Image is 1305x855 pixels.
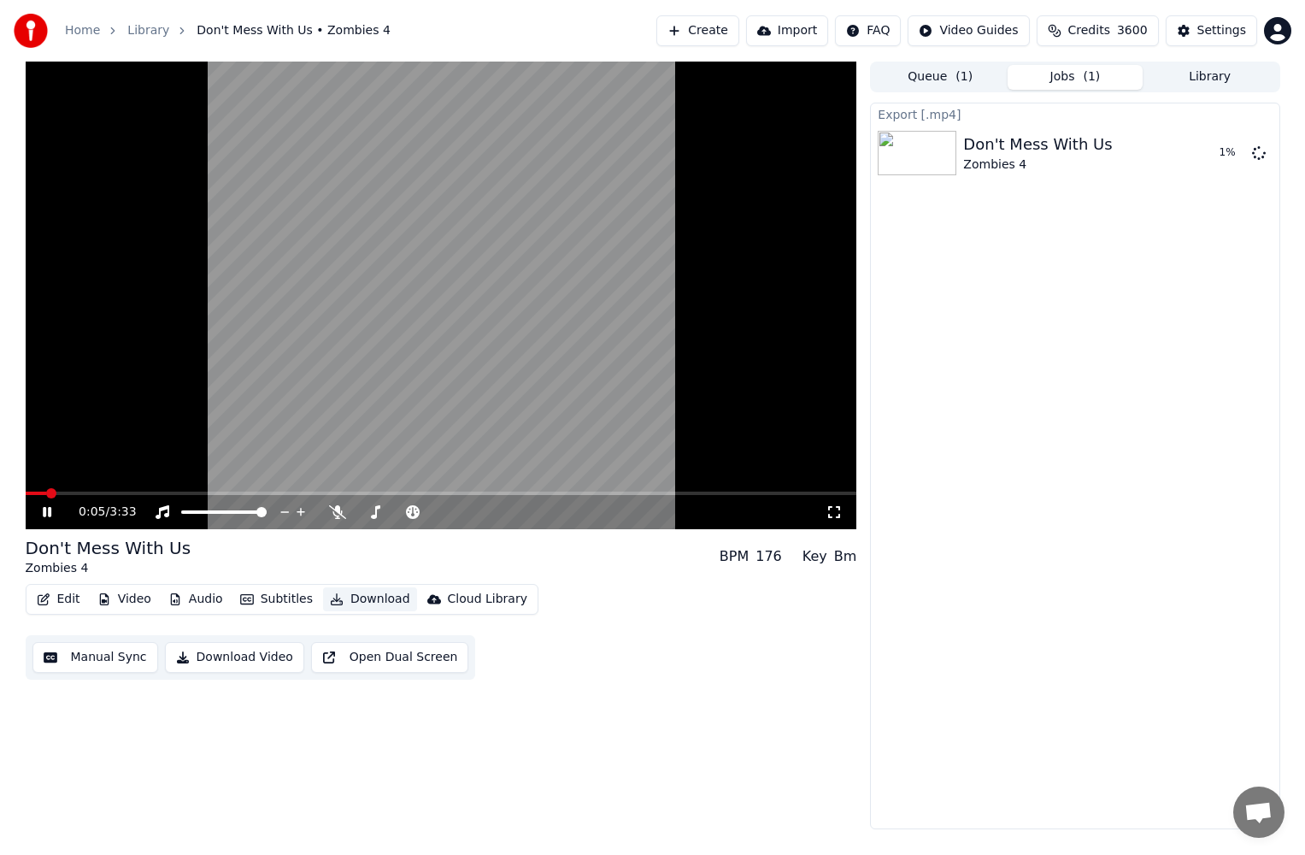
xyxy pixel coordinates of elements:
[1166,15,1257,46] button: Settings
[162,587,230,611] button: Audio
[14,14,48,48] img: youka
[1220,146,1245,160] div: 1 %
[65,22,391,39] nav: breadcrumb
[835,15,901,46] button: FAQ
[65,22,100,39] a: Home
[79,504,105,521] span: 0:05
[1037,15,1159,46] button: Credits3600
[165,642,304,673] button: Download Video
[656,15,739,46] button: Create
[233,587,320,611] button: Subtitles
[834,546,857,567] div: Bm
[755,546,782,567] div: 176
[127,22,169,39] a: Library
[1008,65,1143,90] button: Jobs
[908,15,1029,46] button: Video Guides
[1197,22,1246,39] div: Settings
[30,587,87,611] button: Edit
[802,546,827,567] div: Key
[91,587,158,611] button: Video
[963,133,1112,156] div: Don't Mess With Us
[311,642,469,673] button: Open Dual Screen
[746,15,828,46] button: Import
[1233,787,1284,838] div: Open chat
[963,156,1112,174] div: Zombies 4
[26,560,191,577] div: Zombies 4
[1068,22,1110,39] span: Credits
[1117,22,1148,39] span: 3600
[197,22,391,39] span: Don't Mess With Us • Zombies 4
[1143,65,1278,90] button: Library
[109,504,136,521] span: 3:33
[79,504,120,521] div: /
[323,587,417,611] button: Download
[871,103,1279,124] div: Export [.mp4]
[448,591,527,608] div: Cloud Library
[1083,68,1100,85] span: ( 1 )
[26,536,191,560] div: Don't Mess With Us
[873,65,1008,90] button: Queue
[32,642,158,673] button: Manual Sync
[720,546,749,567] div: BPM
[955,68,973,85] span: ( 1 )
